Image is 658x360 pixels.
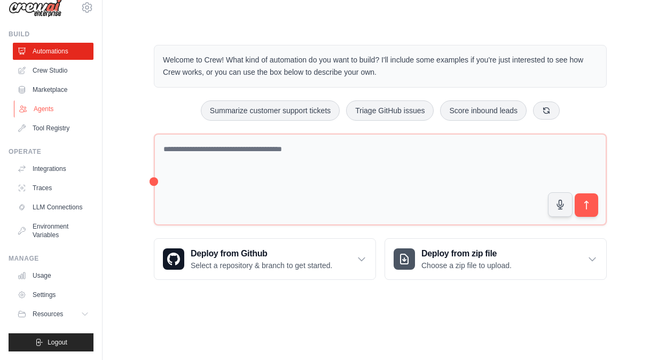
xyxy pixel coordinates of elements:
[191,247,332,260] h3: Deploy from Github
[9,30,93,38] div: Build
[13,120,93,137] a: Tool Registry
[48,338,67,347] span: Logout
[13,81,93,98] a: Marketplace
[13,160,93,177] a: Integrations
[163,54,598,79] p: Welcome to Crew! What kind of automation do you want to build? I'll include some examples if you'...
[191,260,332,271] p: Select a repository & branch to get started.
[9,254,93,263] div: Manage
[440,100,527,121] button: Score inbound leads
[13,267,93,284] a: Usage
[14,100,95,118] a: Agents
[13,286,93,303] a: Settings
[421,247,512,260] h3: Deploy from zip file
[605,309,658,360] iframe: Chat Widget
[9,333,93,351] button: Logout
[13,43,93,60] a: Automations
[13,62,93,79] a: Crew Studio
[13,199,93,216] a: LLM Connections
[13,218,93,244] a: Environment Variables
[33,310,63,318] span: Resources
[346,100,434,121] button: Triage GitHub issues
[13,179,93,197] a: Traces
[201,100,340,121] button: Summarize customer support tickets
[421,260,512,271] p: Choose a zip file to upload.
[13,306,93,323] button: Resources
[9,147,93,156] div: Operate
